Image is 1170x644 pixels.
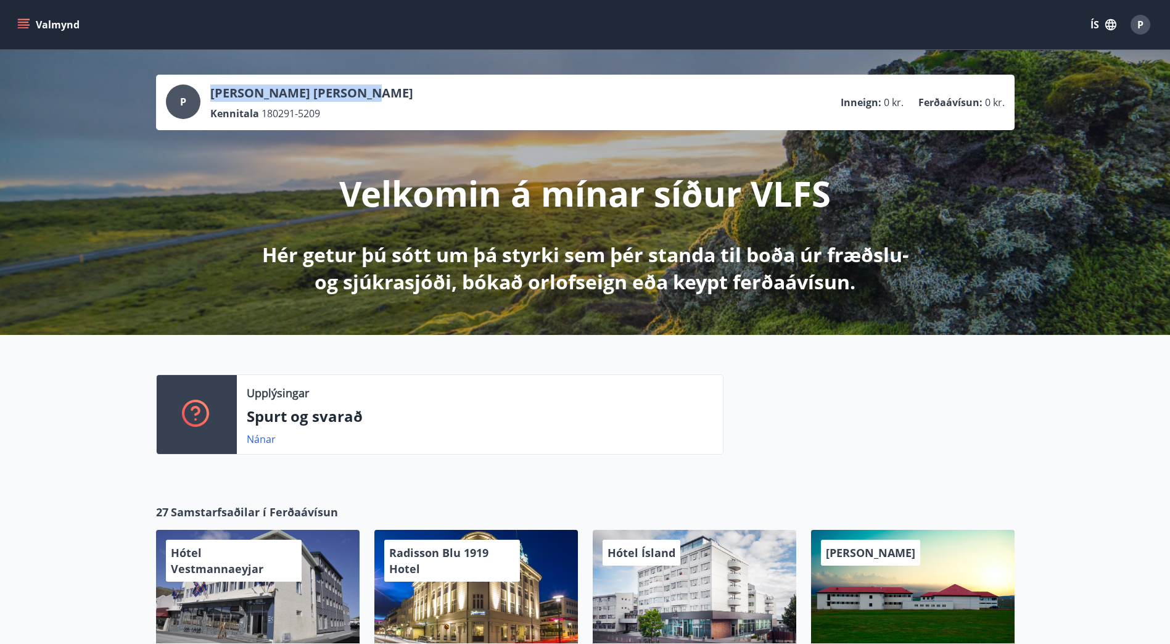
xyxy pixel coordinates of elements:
[608,545,675,560] span: Hótel Ísland
[156,504,168,520] span: 27
[339,170,831,217] p: Velkomin á mínar síður VLFS
[15,14,84,36] button: menu
[260,241,911,295] p: Hér getur þú sótt um þá styrki sem þér standa til boða úr fræðslu- og sjúkrasjóði, bókað orlofsei...
[985,96,1005,109] span: 0 kr.
[1084,14,1123,36] button: ÍS
[247,385,309,401] p: Upplýsingar
[171,545,263,576] span: Hótel Vestmannaeyjar
[262,107,320,120] span: 180291-5209
[171,504,338,520] span: Samstarfsaðilar í Ferðaávísun
[841,96,881,109] p: Inneign :
[918,96,983,109] p: Ferðaávísun :
[247,432,276,446] a: Nánar
[389,545,488,576] span: Radisson Blu 1919 Hotel
[826,545,915,560] span: [PERSON_NAME]
[1126,10,1155,39] button: P
[1137,18,1143,31] span: P
[210,107,259,120] p: Kennitala
[884,96,904,109] span: 0 kr.
[180,95,186,109] span: P
[210,85,413,102] p: [PERSON_NAME] [PERSON_NAME]
[247,406,713,427] p: Spurt og svarað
